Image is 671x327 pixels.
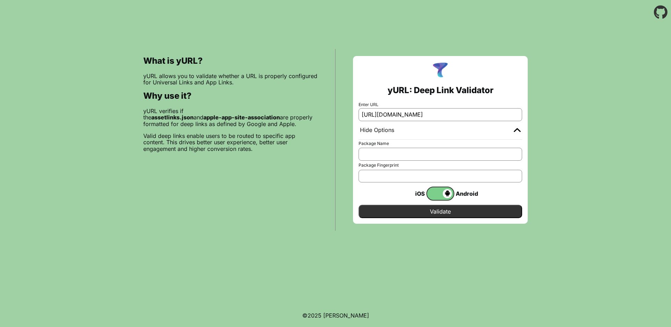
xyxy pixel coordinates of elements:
label: Enter URL [359,102,522,107]
footer: © [302,304,369,327]
label: Package Name [359,141,522,146]
input: e.g. https://app.chayev.com/xyx [359,108,522,121]
h2: Why use it? [143,91,318,101]
label: Package Fingerprint [359,163,522,168]
img: yURL Logo [431,62,449,80]
h2: yURL: Deep Link Validator [388,85,493,95]
div: iOS [398,189,426,198]
b: assetlinks.json [151,114,194,121]
b: apple-app-site-association [203,114,280,121]
span: 2025 [308,312,322,319]
p: yURL allows you to validate whether a URL is properly configured for Universal Links and App Links. [143,73,318,86]
a: Michael Ibragimchayev's Personal Site [323,312,369,319]
h2: What is yURL? [143,56,318,66]
div: Hide Options [360,127,394,134]
p: Valid deep links enable users to be routed to specific app content. This drives better user exper... [143,133,318,152]
input: Validate [359,205,522,218]
div: Android [454,189,482,198]
p: yURL verifies if the and are properly formatted for deep links as defined by Google and Apple. [143,108,318,127]
img: chevron [514,128,521,132]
